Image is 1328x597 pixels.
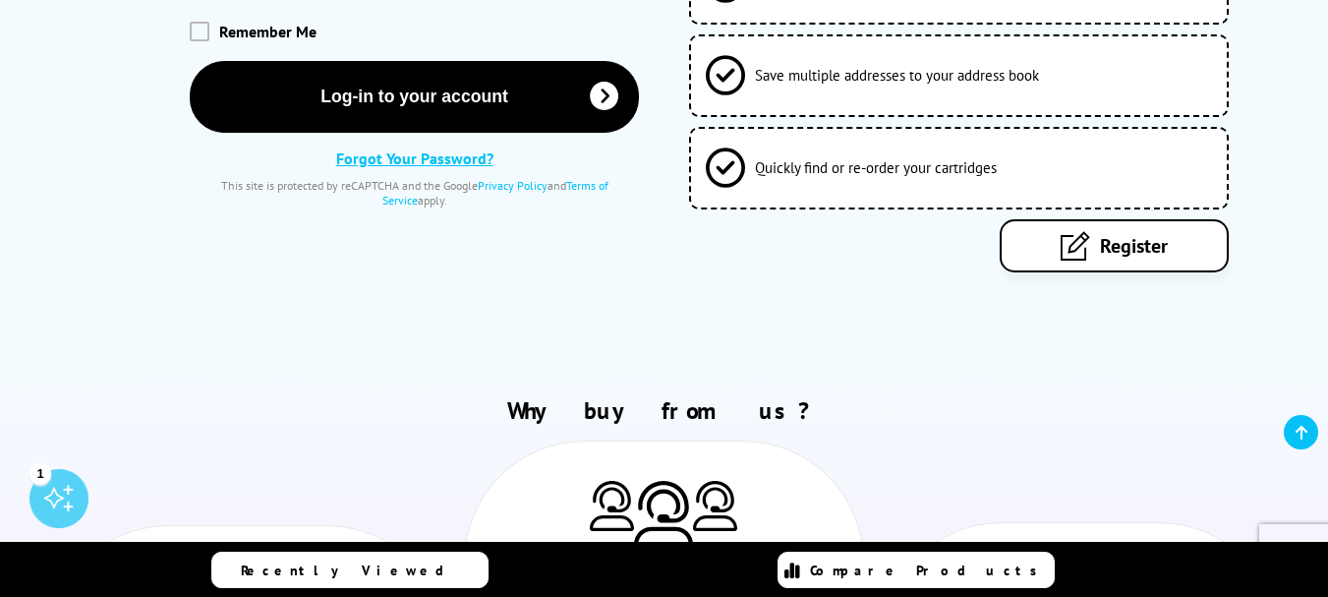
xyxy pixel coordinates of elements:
span: Compare Products [810,562,1048,579]
a: Register [1000,219,1229,272]
img: Printer Experts [693,481,737,531]
a: Privacy Policy [478,178,548,193]
a: Recently Viewed [211,552,489,588]
img: Printer Experts [634,481,693,549]
a: Terms of Service [382,178,608,208]
span: Remember Me [219,22,317,41]
span: Quickly find or re-order your cartridges [755,158,997,177]
span: Register [1100,233,1168,259]
span: Save multiple addresses to your address book [755,66,1039,85]
img: Printer Experts [590,481,634,531]
a: Forgot Your Password? [336,149,493,168]
span: Recently Viewed [241,562,464,579]
div: 1 [29,462,51,484]
button: Log-in to your account [190,61,639,133]
a: Compare Products [778,552,1055,588]
h2: Why buy from us? [40,395,1289,426]
div: This site is protected by reCAPTCHA and the Google and apply. [190,178,639,208]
